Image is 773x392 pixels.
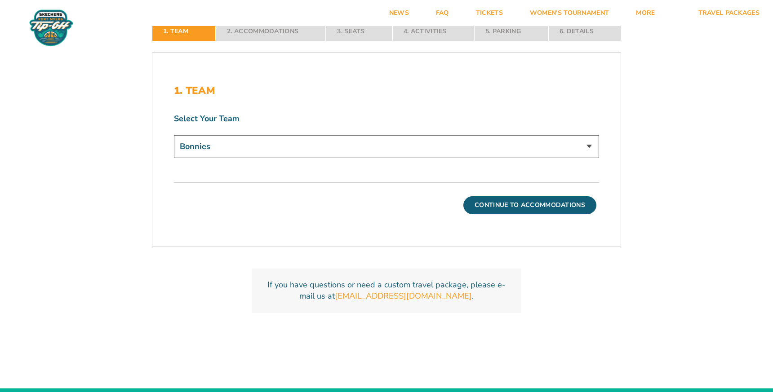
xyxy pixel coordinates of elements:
label: Select Your Team [174,113,599,124]
h2: 1. Team [174,85,599,97]
button: Continue To Accommodations [463,196,596,214]
p: If you have questions or need a custom travel package, please e-mail us at . [262,279,511,302]
a: [EMAIL_ADDRESS][DOMAIN_NAME] [335,291,472,302]
img: Fort Myers Tip-Off [27,9,76,47]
